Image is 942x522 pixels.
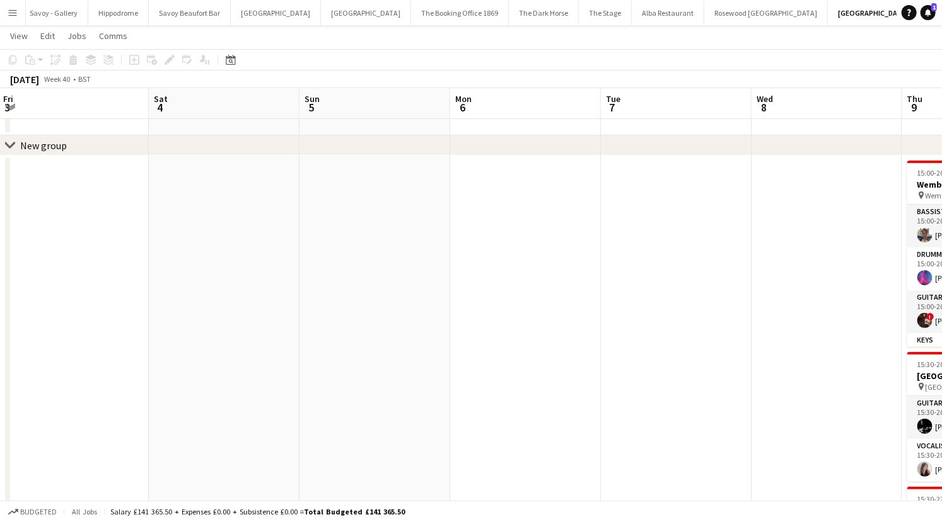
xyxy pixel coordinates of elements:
[606,93,620,105] span: Tue
[99,30,127,42] span: Comms
[20,508,57,516] span: Budgeted
[62,28,91,44] a: Jobs
[411,1,509,25] button: The Booking Office 1869
[154,93,168,105] span: Sat
[3,93,13,105] span: Fri
[453,100,472,115] span: 6
[149,1,231,25] button: Savoy Beaufort Bar
[35,28,60,44] a: Edit
[921,5,936,20] a: 1
[42,74,73,84] span: Week 40
[905,100,923,115] span: 9
[110,507,405,516] div: Salary £141 365.50 + Expenses £0.00 + Subsistence £0.00 =
[1,100,13,115] span: 3
[632,1,704,25] button: Alba Restaurant
[94,28,132,44] a: Comms
[579,1,632,25] button: The Stage
[20,1,88,25] button: Savoy - Gallery
[927,313,934,321] span: !
[907,93,923,105] span: Thu
[303,100,320,115] span: 5
[69,507,100,516] span: All jobs
[931,3,937,11] span: 1
[10,73,39,86] div: [DATE]
[455,93,472,105] span: Mon
[321,1,411,25] button: [GEOGRAPHIC_DATA]
[6,505,59,519] button: Budgeted
[88,1,149,25] button: Hippodrome
[78,74,91,84] div: BST
[604,100,620,115] span: 7
[10,30,28,42] span: View
[704,1,828,25] button: Rosewood [GEOGRAPHIC_DATA]
[5,28,33,44] a: View
[755,100,773,115] span: 8
[305,93,320,105] span: Sun
[40,30,55,42] span: Edit
[20,139,67,152] div: New group
[828,1,919,25] button: [GEOGRAPHIC_DATA]
[152,100,168,115] span: 4
[757,93,773,105] span: Wed
[231,1,321,25] button: [GEOGRAPHIC_DATA]
[67,30,86,42] span: Jobs
[304,507,405,516] span: Total Budgeted £141 365.50
[509,1,579,25] button: The Dark Horse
